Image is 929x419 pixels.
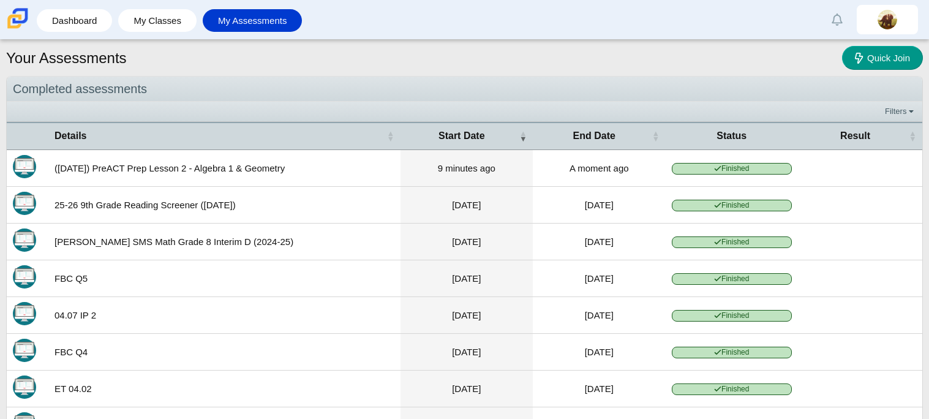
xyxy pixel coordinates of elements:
[452,236,481,247] time: Jun 4, 2025 at 1:39 PM
[539,129,650,143] span: End Date
[585,383,614,394] time: Apr 2, 2025 at 1:51 PM
[452,383,481,394] time: Apr 2, 2025 at 1:49 PM
[13,302,36,325] img: Itembank
[857,5,918,34] a: elaiyah.hair.BYonOH
[438,163,495,173] time: Sep 29, 2025 at 12:44 PM
[48,150,401,187] td: ([DATE]) PreACT Prep Lesson 2 - Algebra 1 & Geometry
[452,347,481,357] time: Apr 4, 2025 at 11:39 AM
[842,46,923,70] a: Quick Join
[124,9,190,32] a: My Classes
[48,334,401,371] td: FBC Q4
[209,9,296,32] a: My Assessments
[387,130,394,142] span: Details : Activate to sort
[13,155,36,178] img: Itembank
[672,200,792,211] span: Finished
[824,6,851,33] a: Alerts
[672,163,792,175] span: Finished
[13,339,36,362] img: Itembank
[5,23,31,33] a: Carmen School of Science & Technology
[909,130,916,142] span: Result : Activate to sort
[585,310,614,320] time: Apr 7, 2025 at 1:31 PM
[878,10,897,29] img: elaiyah.hair.BYonOH
[407,129,517,143] span: Start Date
[585,236,614,247] time: Jun 6, 2025 at 9:24 AM
[7,77,922,102] div: Completed assessments
[882,105,919,118] a: Filters
[804,129,906,143] span: Result
[672,273,792,285] span: Finished
[867,53,910,63] span: Quick Join
[519,130,527,142] span: Start Date : Activate to remove sorting
[48,260,401,297] td: FBC Q5
[55,129,385,143] span: Details
[585,273,614,284] time: Apr 11, 2025 at 11:51 AM
[570,163,629,173] time: Sep 29, 2025 at 12:53 PM
[452,310,481,320] time: Apr 7, 2025 at 1:28 PM
[452,200,481,210] time: Aug 21, 2025 at 11:40 AM
[5,6,31,31] img: Carmen School of Science & Technology
[672,236,792,248] span: Finished
[13,265,36,289] img: Itembank
[672,383,792,395] span: Finished
[452,273,481,284] time: Apr 11, 2025 at 11:42 AM
[652,130,660,142] span: End Date : Activate to sort
[43,9,106,32] a: Dashboard
[48,371,401,407] td: ET 04.02
[13,376,36,399] img: Itembank
[6,48,127,69] h1: Your Assessments
[672,129,792,143] span: Status
[48,224,401,260] td: [PERSON_NAME] SMS Math Grade 8 Interim D (2024-25)
[585,200,614,210] time: Aug 21, 2025 at 11:58 AM
[672,310,792,322] span: Finished
[48,187,401,224] td: 25-26 9th Grade Reading Screener ([DATE])
[13,228,36,252] img: Itembank
[672,347,792,358] span: Finished
[13,192,36,215] img: Itembank
[48,297,401,334] td: 04.07 IP 2
[585,347,614,357] time: Apr 4, 2025 at 12:04 PM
